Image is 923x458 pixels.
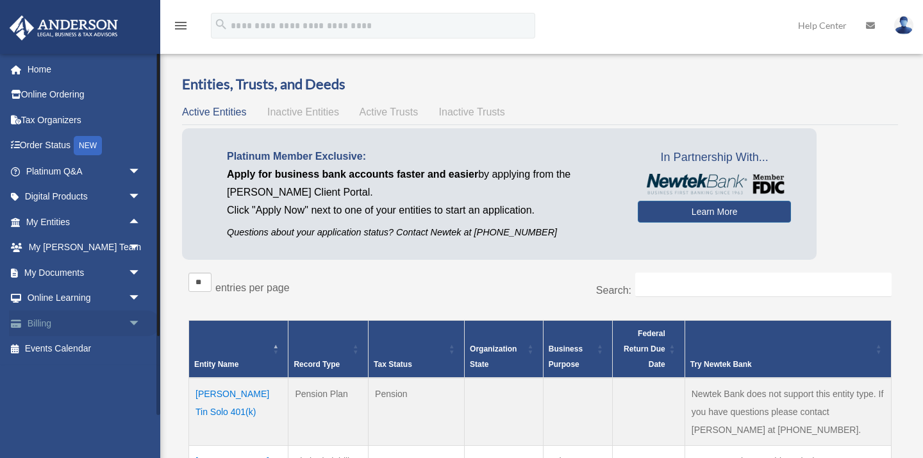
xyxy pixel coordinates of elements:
i: search [214,17,228,31]
div: NEW [74,136,102,155]
th: Try Newtek Bank : Activate to sort [685,320,891,378]
a: Billingarrow_drop_down [9,310,160,336]
a: Platinum Q&Aarrow_drop_down [9,158,160,184]
label: entries per page [215,282,290,293]
span: Tax Status [374,360,412,369]
span: Inactive Trusts [439,106,505,117]
a: Home [9,56,160,82]
a: My Entitiesarrow_drop_up [9,209,154,235]
span: arrow_drop_down [128,184,154,210]
p: Questions about your application status? Contact Newtek at [PHONE_NUMBER] [227,225,619,241]
span: arrow_drop_down [128,285,154,312]
span: Record Type [294,360,340,369]
th: Business Purpose: Activate to sort [543,320,613,378]
td: Newtek Bank does not support this entity type. If you have questions please contact [PERSON_NAME]... [685,378,891,446]
p: Platinum Member Exclusive: [227,148,619,165]
a: Order StatusNEW [9,133,160,159]
a: menu [173,22,188,33]
span: arrow_drop_down [128,235,154,261]
div: Try Newtek Bank [690,357,872,372]
img: Anderson Advisors Platinum Portal [6,15,122,40]
span: Entity Name [194,360,238,369]
th: Federal Return Due Date: Activate to sort [613,320,685,378]
span: Organization State [470,344,517,369]
a: Online Ordering [9,82,160,108]
span: In Partnership With... [638,148,791,168]
p: by applying from the [PERSON_NAME] Client Portal. [227,165,619,201]
span: arrow_drop_down [128,260,154,286]
h3: Entities, Trusts, and Deeds [182,74,898,94]
a: Online Learningarrow_drop_down [9,285,160,311]
td: Pension Plan [288,378,369,446]
i: menu [173,18,188,33]
span: Business Purpose [549,344,583,369]
th: Organization State: Activate to sort [465,320,544,378]
img: NewtekBankLogoSM.png [644,174,785,194]
th: Entity Name: Activate to invert sorting [189,320,288,378]
th: Tax Status: Activate to sort [369,320,465,378]
th: Record Type: Activate to sort [288,320,369,378]
span: arrow_drop_down [128,158,154,185]
a: Events Calendar [9,336,160,362]
a: Tax Organizers [9,107,160,133]
span: Active Trusts [360,106,419,117]
span: Federal Return Due Date [624,329,665,369]
td: [PERSON_NAME] Tin Solo 401(k) [189,378,288,446]
a: Learn More [638,201,791,223]
a: Digital Productsarrow_drop_down [9,184,160,210]
img: User Pic [894,16,913,35]
label: Search: [596,285,631,296]
td: Pension [369,378,465,446]
a: My Documentsarrow_drop_down [9,260,160,285]
span: arrow_drop_up [128,209,154,235]
p: Click "Apply Now" next to one of your entities to start an application. [227,201,619,219]
a: My [PERSON_NAME] Teamarrow_drop_down [9,235,160,260]
span: Inactive Entities [267,106,339,117]
span: Apply for business bank accounts faster and easier [227,169,478,180]
span: arrow_drop_down [128,310,154,337]
span: Active Entities [182,106,246,117]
